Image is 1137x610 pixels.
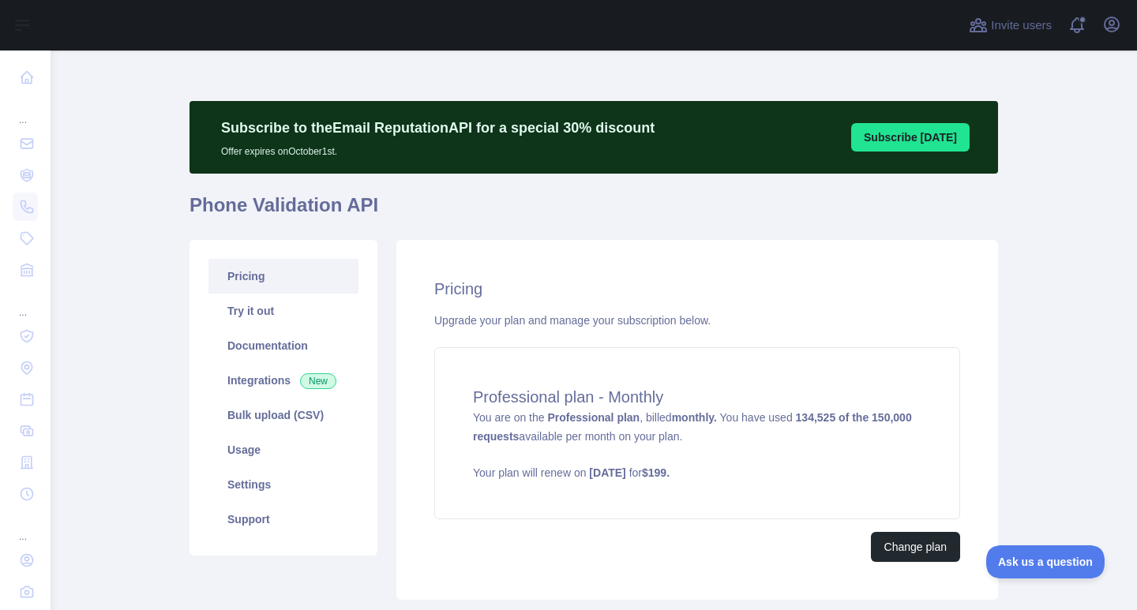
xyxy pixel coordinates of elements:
[300,373,336,389] span: New
[208,502,358,537] a: Support
[434,278,960,300] h2: Pricing
[851,123,970,152] button: Subscribe [DATE]
[208,294,358,328] a: Try it out
[473,411,912,443] strong: 134,525 of the 150,000 requests
[208,398,358,432] a: Bulk upload (CSV)
[13,95,38,126] div: ...
[13,287,38,319] div: ...
[589,466,625,479] strong: [DATE]
[966,13,1055,38] button: Invite users
[473,386,921,408] h4: Professional plan - Monthly
[189,193,998,230] h1: Phone Validation API
[208,432,358,467] a: Usage
[473,465,921,481] p: Your plan will renew on for
[208,363,358,398] a: Integrations New
[473,411,921,481] span: You are on the , billed You have used available per month on your plan.
[871,532,960,562] button: Change plan
[208,328,358,363] a: Documentation
[434,312,960,328] div: Upgrade your plan and manage your subscription below.
[13,511,38,543] div: ...
[986,545,1105,578] iframe: Toggle Customer Support
[642,466,670,479] strong: $ 199 .
[991,17,1052,35] span: Invite users
[672,411,717,424] strong: monthly.
[547,411,640,424] strong: Professional plan
[221,117,655,139] p: Subscribe to the Email Reputation API for a special 30 % discount
[221,139,655,158] p: Offer expires on October 1st.
[208,467,358,502] a: Settings
[208,259,358,294] a: Pricing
